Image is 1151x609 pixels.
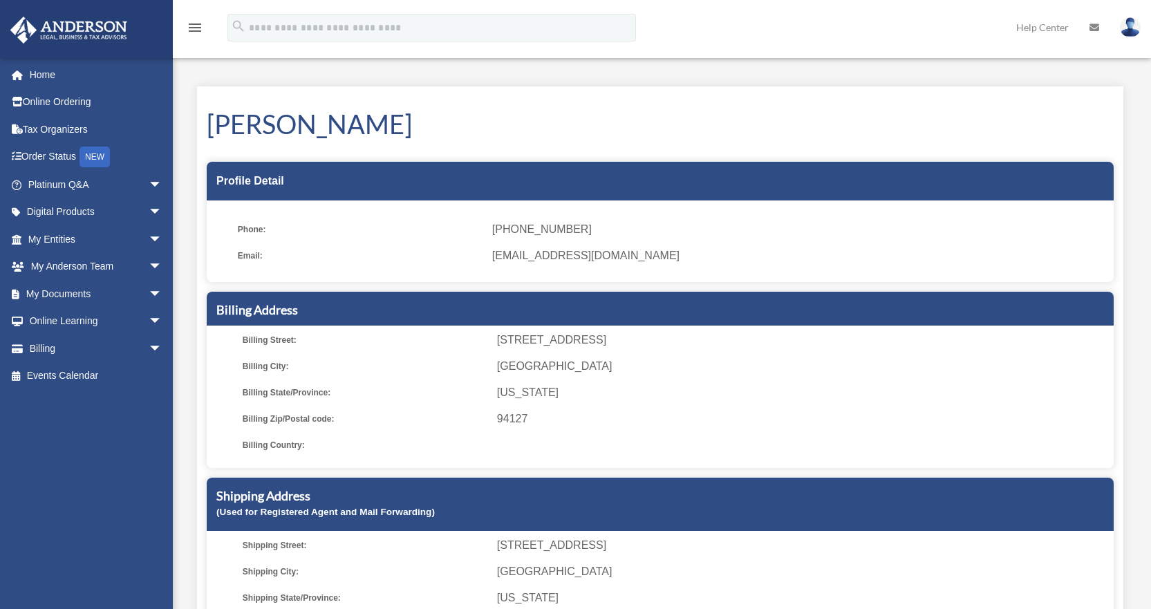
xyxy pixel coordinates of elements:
a: Platinum Q&Aarrow_drop_down [10,171,183,198]
span: arrow_drop_down [149,335,176,363]
span: arrow_drop_down [149,171,176,199]
a: My Entitiesarrow_drop_down [10,225,183,253]
span: Phone: [238,220,483,239]
span: Email: [238,246,483,265]
span: arrow_drop_down [149,225,176,254]
span: [PHONE_NUMBER] [492,220,1104,239]
span: arrow_drop_down [149,198,176,227]
h1: [PERSON_NAME] [207,106,1114,142]
a: Order StatusNEW [10,143,183,171]
span: [US_STATE] [497,588,1109,608]
a: Events Calendar [10,362,183,390]
i: search [231,19,246,34]
small: (Used for Registered Agent and Mail Forwarding) [216,507,435,517]
span: Shipping State/Province: [243,588,487,608]
div: Profile Detail [207,162,1114,200]
span: arrow_drop_down [149,253,176,281]
a: My Anderson Teamarrow_drop_down [10,253,183,281]
span: Billing Zip/Postal code: [243,409,487,429]
span: Billing State/Province: [243,383,487,402]
span: Shipping City: [243,562,487,581]
a: Online Learningarrow_drop_down [10,308,183,335]
span: Billing Street: [243,330,487,350]
a: Home [10,61,183,88]
span: [EMAIL_ADDRESS][DOMAIN_NAME] [492,246,1104,265]
span: Shipping Street: [243,536,487,555]
a: Billingarrow_drop_down [10,335,183,362]
img: Anderson Advisors Platinum Portal [6,17,131,44]
span: [STREET_ADDRESS] [497,536,1109,555]
span: arrow_drop_down [149,308,176,336]
a: Tax Organizers [10,115,183,143]
span: Billing Country: [243,435,487,455]
span: Billing City: [243,357,487,376]
span: [GEOGRAPHIC_DATA] [497,562,1109,581]
div: NEW [79,147,110,167]
a: menu [187,24,203,36]
span: [GEOGRAPHIC_DATA] [497,357,1109,376]
span: [STREET_ADDRESS] [497,330,1109,350]
a: Digital Productsarrow_drop_down [10,198,183,226]
span: arrow_drop_down [149,280,176,308]
span: [US_STATE] [497,383,1109,402]
h5: Shipping Address [216,487,1104,505]
img: User Pic [1120,17,1141,37]
span: 94127 [497,409,1109,429]
h5: Billing Address [216,301,1104,319]
a: Online Ordering [10,88,183,116]
i: menu [187,19,203,36]
a: My Documentsarrow_drop_down [10,280,183,308]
